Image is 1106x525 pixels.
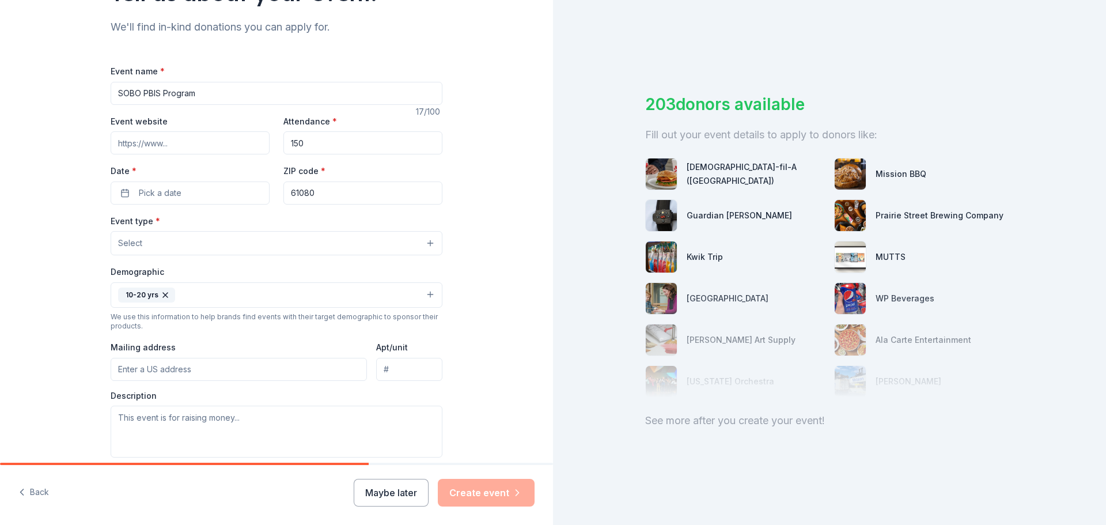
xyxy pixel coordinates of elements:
[646,200,677,231] img: photo for Guardian Angel Device
[283,165,325,177] label: ZIP code
[111,282,442,308] button: 10-20 yrs
[687,209,792,222] div: Guardian [PERSON_NAME]
[283,116,337,127] label: Attendance
[835,200,866,231] img: photo for Prairie Street Brewing Company
[111,216,160,227] label: Event type
[111,390,157,402] label: Description
[18,481,49,505] button: Back
[111,18,442,36] div: We'll find in-kind donations you can apply for.
[139,186,181,200] span: Pick a date
[645,126,1014,144] div: Fill out your event details to apply to donors like:
[111,165,270,177] label: Date
[876,167,926,181] div: Mission BBQ
[111,358,367,381] input: Enter a US address
[283,131,442,154] input: 20
[111,231,442,255] button: Select
[687,160,825,188] div: [DEMOGRAPHIC_DATA]-fil-A ([GEOGRAPHIC_DATA])
[645,92,1014,116] div: 203 donors available
[376,358,442,381] input: #
[376,342,408,353] label: Apt/unit
[876,209,1003,222] div: Prairie Street Brewing Company
[111,312,442,331] div: We use this information to help brands find events with their target demographic to sponsor their...
[835,241,866,273] img: photo for MUTTS
[876,250,906,264] div: MUTTS
[118,236,142,250] span: Select
[416,105,442,119] div: 17 /100
[111,82,442,105] input: Spring Fundraiser
[111,131,270,154] input: https://www...
[111,342,176,353] label: Mailing address
[111,182,270,205] button: Pick a date
[645,411,1014,430] div: See more after you create your event!
[111,116,168,127] label: Event website
[646,241,677,273] img: photo for Kwik Trip
[354,479,429,507] button: Maybe later
[835,158,866,190] img: photo for Mission BBQ
[283,182,442,205] input: 12345 (U.S. only)
[646,158,677,190] img: photo for Chick-fil-A (Rockford)
[111,66,165,77] label: Event name
[111,266,164,278] label: Demographic
[687,250,723,264] div: Kwik Trip
[118,288,175,303] div: 10-20 yrs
